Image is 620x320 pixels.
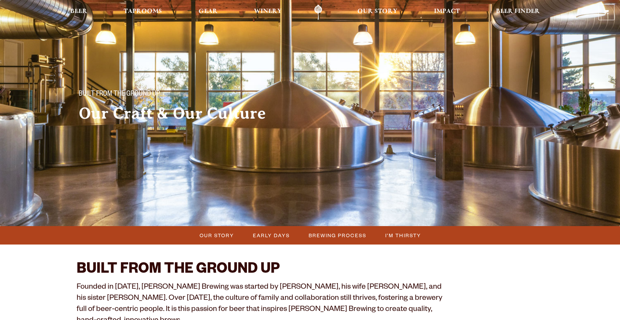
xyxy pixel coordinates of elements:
a: Gear [194,5,222,20]
span: Taprooms [124,9,162,14]
span: Beer [70,9,87,14]
a: Our Story [353,5,402,20]
a: Beer [66,5,92,20]
a: Early Days [249,230,293,240]
a: Taprooms [119,5,166,20]
span: Beer Finder [496,9,540,14]
h2: Our Craft & Our Culture [79,105,296,122]
span: Brewing Process [309,230,366,240]
span: Gear [199,9,218,14]
a: Beer Finder [491,5,544,20]
span: Early Days [253,230,290,240]
a: Our Story [195,230,238,240]
h2: BUILT FROM THE GROUND UP [77,262,444,279]
span: Impact [434,9,460,14]
a: Impact [429,5,464,20]
a: Odell Home [305,5,331,20]
a: Brewing Process [304,230,370,240]
span: Built From The Ground Up [79,90,160,99]
span: Winery [254,9,282,14]
span: Our Story [357,9,397,14]
span: I’m Thirsty [385,230,421,240]
a: Winery [249,5,286,20]
span: Our Story [200,230,234,240]
a: I’m Thirsty [381,230,425,240]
